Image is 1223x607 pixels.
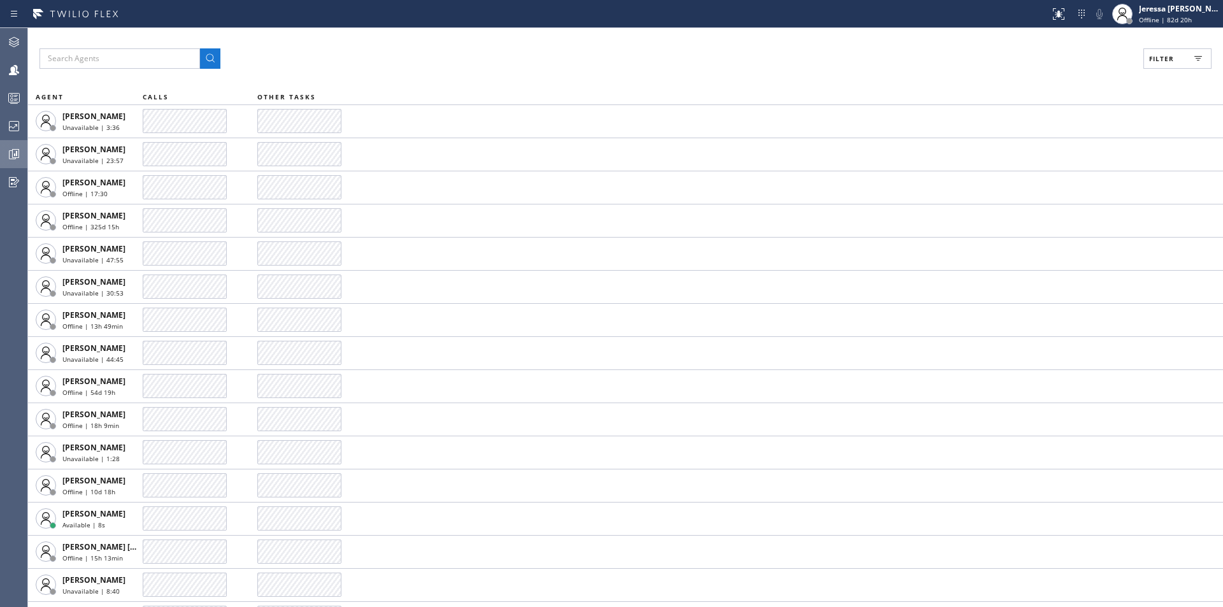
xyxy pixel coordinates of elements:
[62,520,105,529] span: Available | 8s
[62,475,125,486] span: [PERSON_NAME]
[257,92,316,101] span: OTHER TASKS
[62,322,123,331] span: Offline | 13h 49min
[62,376,125,387] span: [PERSON_NAME]
[62,243,125,254] span: [PERSON_NAME]
[62,409,125,420] span: [PERSON_NAME]
[62,255,124,264] span: Unavailable | 47:55
[36,92,64,101] span: AGENT
[62,587,120,596] span: Unavailable | 8:40
[1139,15,1192,24] span: Offline | 82d 20h
[62,123,120,132] span: Unavailable | 3:36
[39,48,200,69] input: Search Agents
[62,111,125,122] span: [PERSON_NAME]
[62,454,120,463] span: Unavailable | 1:28
[62,189,108,198] span: Offline | 17:30
[62,156,124,165] span: Unavailable | 23:57
[62,343,125,353] span: [PERSON_NAME]
[62,575,125,585] span: [PERSON_NAME]
[62,144,125,155] span: [PERSON_NAME]
[62,388,115,397] span: Offline | 54d 19h
[1149,54,1174,63] span: Filter
[62,222,119,231] span: Offline | 325d 15h
[1139,3,1219,14] div: Jeressa [PERSON_NAME]
[62,289,124,297] span: Unavailable | 30:53
[62,487,115,496] span: Offline | 10d 18h
[143,92,169,101] span: CALLS
[62,508,125,519] span: [PERSON_NAME]
[62,421,119,430] span: Offline | 18h 9min
[62,442,125,453] span: [PERSON_NAME]
[62,276,125,287] span: [PERSON_NAME]
[1091,5,1108,23] button: Mute
[62,553,123,562] span: Offline | 15h 13min
[62,310,125,320] span: [PERSON_NAME]
[62,355,124,364] span: Unavailable | 44:45
[62,541,190,552] span: [PERSON_NAME] [PERSON_NAME]
[62,177,125,188] span: [PERSON_NAME]
[62,210,125,221] span: [PERSON_NAME]
[1143,48,1212,69] button: Filter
